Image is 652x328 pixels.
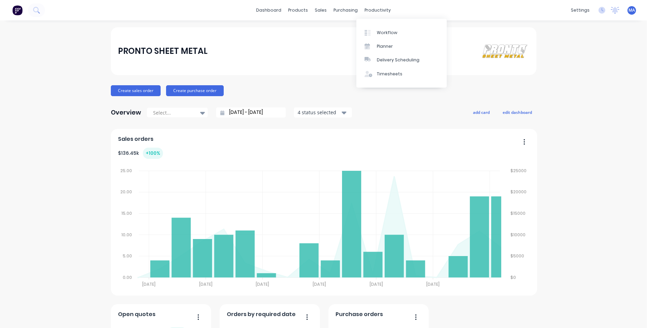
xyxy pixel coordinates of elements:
div: + 100 % [143,148,163,159]
span: Sales orders [118,135,153,143]
tspan: $5000 [511,253,525,259]
tspan: 25.00 [120,168,132,174]
div: PRONTO SHEET METAL [118,44,208,58]
div: sales [311,5,330,15]
button: Create sales order [111,85,161,96]
span: MA [628,7,635,13]
tspan: $25000 [511,168,527,174]
a: Delivery Scheduling [356,53,447,67]
tspan: 15.00 [121,210,132,216]
div: Planner [377,43,393,49]
button: 4 status selected [294,107,352,118]
a: dashboard [253,5,285,15]
tspan: [DATE] [370,281,383,287]
div: Delivery Scheduling [377,57,419,63]
div: settings [567,5,593,15]
a: Timesheets [356,67,447,81]
div: Workflow [377,30,397,36]
div: 4 status selected [298,109,341,116]
tspan: $20000 [511,189,527,195]
tspan: [DATE] [313,281,326,287]
a: Workflow [356,26,447,39]
tspan: [DATE] [142,281,155,287]
button: add card [469,108,494,117]
tspan: 5.00 [123,253,132,259]
img: Factory [12,5,23,15]
tspan: [DATE] [256,281,269,287]
img: PRONTO SHEET METAL [481,44,529,59]
tspan: 10.00 [121,232,132,238]
tspan: 0.00 [123,274,132,280]
div: Timesheets [377,71,402,77]
span: Open quotes [118,310,155,318]
tspan: $0 [511,274,517,280]
button: Create purchase order [166,85,224,96]
div: productivity [361,5,394,15]
div: $ 136.45k [118,148,163,159]
div: purchasing [330,5,361,15]
tspan: 20.00 [120,189,132,195]
div: Overview [111,106,141,119]
tspan: [DATE] [427,281,440,287]
span: Orders by required date [227,310,296,318]
button: edit dashboard [498,108,536,117]
tspan: [DATE] [199,281,212,287]
a: Planner [356,40,447,53]
div: products [285,5,311,15]
span: Purchase orders [336,310,383,318]
tspan: $15000 [511,210,526,216]
tspan: $10000 [511,232,526,238]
